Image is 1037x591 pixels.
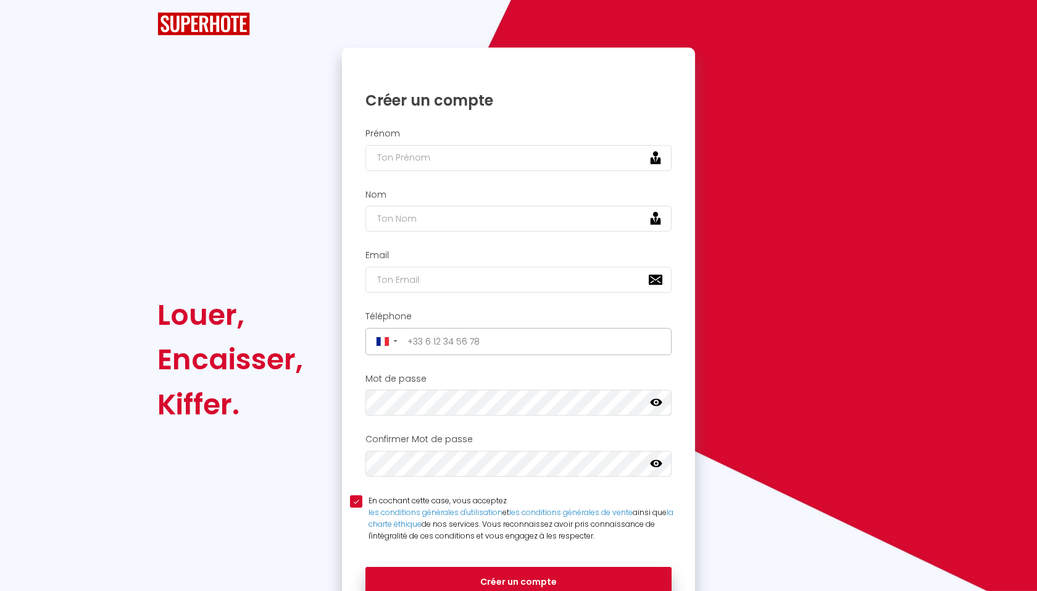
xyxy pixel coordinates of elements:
h2: Téléphone [365,311,672,322]
h2: Email [365,250,672,261]
input: Ton Prénom [365,145,672,171]
a: la charte éthique [369,507,673,529]
h2: Confirmer Mot de passe [365,434,672,445]
h2: Prénom [365,128,672,139]
a: les conditions générales d'utilisation [369,507,502,518]
img: SuperHote logo [157,12,250,35]
div: Louer, [157,293,303,337]
div: Encaisser, [157,337,303,382]
h2: Mot de passe [365,374,672,384]
div: Kiffer. [157,382,303,427]
label: En cochant cette case, vous acceptez [362,495,687,542]
input: Ton Nom [365,206,672,232]
input: +33 6 12 34 56 78 [403,332,668,351]
div: et ainsi que de nos services. Vous reconnaissez avoir pris connaissance de l'intégralité de ces c... [369,507,687,542]
h2: Nom [365,190,672,200]
span: ▼ [392,338,399,344]
a: les conditions générales de vente [509,507,633,518]
input: Ton Email [365,267,672,293]
h1: Créer un compte [365,91,672,110]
